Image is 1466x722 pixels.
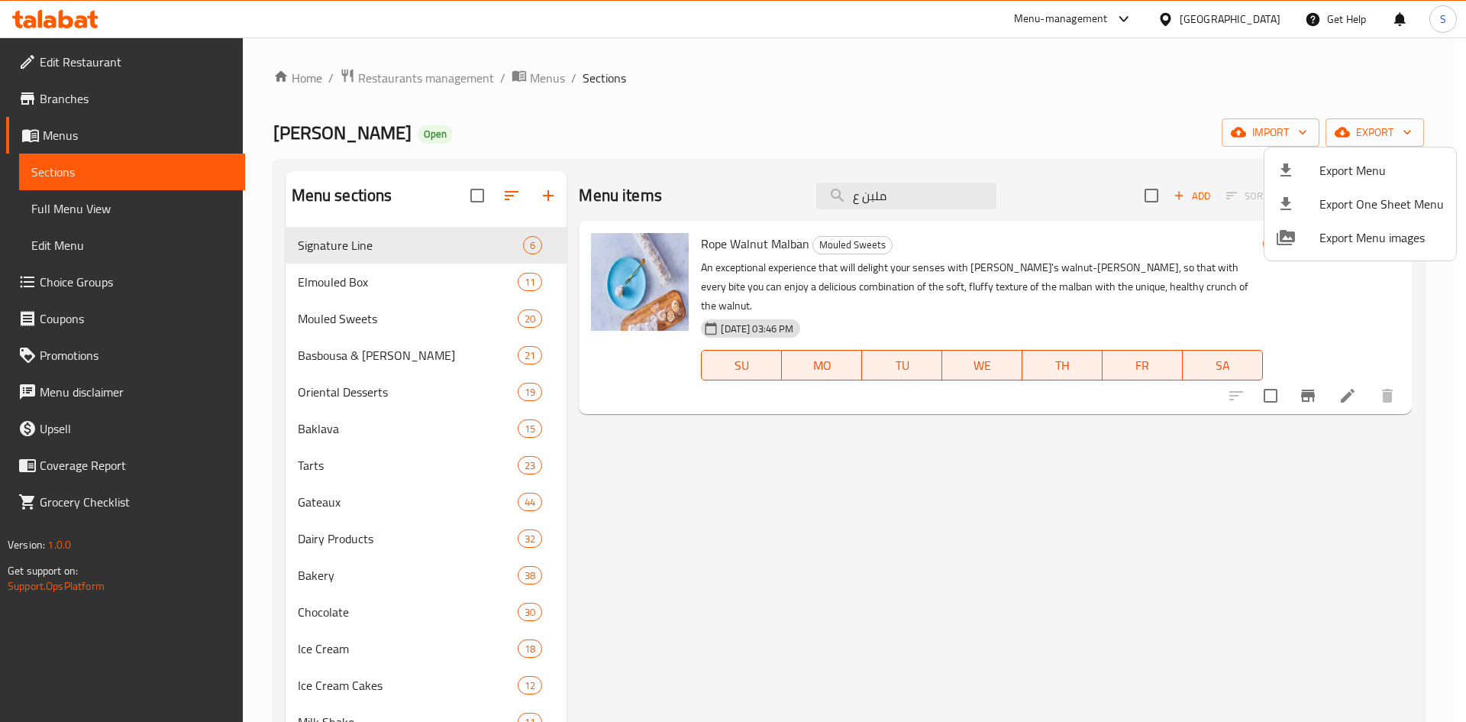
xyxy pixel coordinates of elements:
li: Export one sheet menu items [1264,187,1456,221]
li: Export Menu images [1264,221,1456,254]
span: Export One Sheet Menu [1319,195,1444,213]
span: Export Menu images [1319,228,1444,247]
li: Export menu items [1264,154,1456,187]
span: Export Menu [1319,161,1444,180]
